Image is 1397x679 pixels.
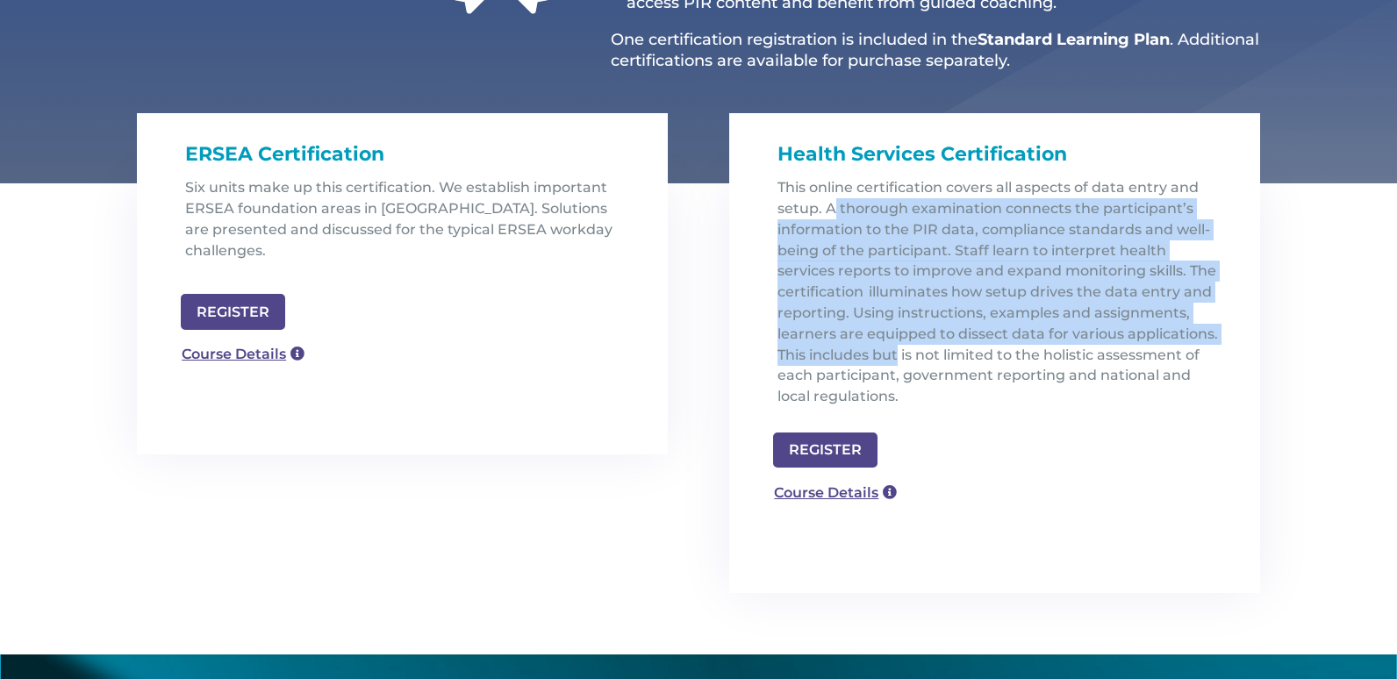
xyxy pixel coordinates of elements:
span: ERSEA Certification [185,142,384,166]
span: This online certification covers all aspects of data entry and setup. A thorough examination conn... [777,179,1218,404]
span: . Additional certifications are available for purchase separately. [611,30,1259,69]
a: REGISTER [773,432,878,468]
a: REGISTER [181,294,285,330]
span: One certification registration is included in the [611,30,978,49]
a: Course Details [764,476,906,509]
strong: Standard Learning Plan [978,30,1170,49]
a: Course Details [172,339,314,371]
p: Six units make up this certification. We establish important ERSEA foundation areas in [GEOGRAPHI... [185,177,633,275]
span: Health Services Certification [777,142,1067,166]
